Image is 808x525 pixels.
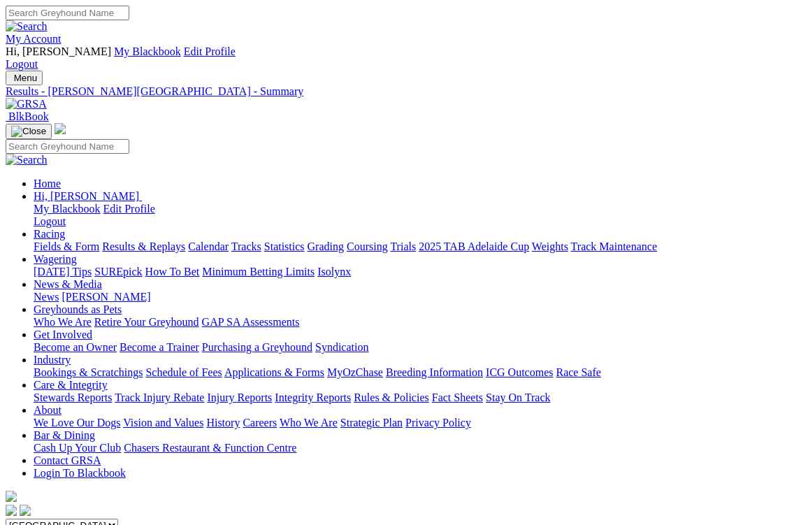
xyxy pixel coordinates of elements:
[6,124,52,139] button: Toggle navigation
[6,98,47,110] img: GRSA
[308,240,344,252] a: Grading
[6,6,129,20] input: Search
[34,341,117,353] a: Become an Owner
[34,442,121,454] a: Cash Up Your Club
[6,45,802,71] div: My Account
[34,429,95,441] a: Bar & Dining
[34,366,143,378] a: Bookings & Scratchings
[6,139,129,154] input: Search
[6,58,38,70] a: Logout
[34,190,139,202] span: Hi, [PERSON_NAME]
[6,85,802,98] a: Results - [PERSON_NAME][GEOGRAPHIC_DATA] - Summary
[188,240,229,252] a: Calendar
[34,354,71,366] a: Industry
[34,278,102,290] a: News & Media
[145,366,222,378] a: Schedule of Fees
[102,240,185,252] a: Results & Replays
[34,266,802,278] div: Wagering
[34,291,59,303] a: News
[34,316,802,329] div: Greyhounds as Pets
[34,454,101,466] a: Contact GRSA
[390,240,416,252] a: Trials
[34,266,92,278] a: [DATE] Tips
[34,203,101,215] a: My Blackbook
[34,341,802,354] div: Get Involved
[327,366,383,378] a: MyOzChase
[34,253,77,265] a: Wagering
[6,505,17,516] img: facebook.svg
[206,417,240,429] a: History
[432,391,483,403] a: Fact Sheets
[405,417,471,429] a: Privacy Policy
[347,240,388,252] a: Coursing
[340,417,403,429] a: Strategic Plan
[6,33,62,45] a: My Account
[202,341,312,353] a: Purchasing a Greyhound
[145,266,200,278] a: How To Bet
[6,154,48,166] img: Search
[315,341,368,353] a: Syndication
[20,505,31,516] img: twitter.svg
[224,366,324,378] a: Applications & Forms
[124,442,296,454] a: Chasers Restaurant & Function Centre
[275,391,351,403] a: Integrity Reports
[34,417,802,429] div: About
[6,71,43,85] button: Toggle navigation
[556,366,600,378] a: Race Safe
[55,123,66,134] img: logo-grsa-white.png
[62,291,150,303] a: [PERSON_NAME]
[386,366,483,378] a: Breeding Information
[103,203,155,215] a: Edit Profile
[123,417,203,429] a: Vision and Values
[34,316,92,328] a: Who We Are
[6,491,17,502] img: logo-grsa-white.png
[34,178,61,189] a: Home
[6,110,49,122] a: BlkBook
[11,126,46,137] img: Close
[34,379,108,391] a: Care & Integrity
[34,240,99,252] a: Fields & Form
[34,404,62,416] a: About
[243,417,277,429] a: Careers
[486,391,550,403] a: Stay On Track
[34,329,92,340] a: Get Involved
[34,303,122,315] a: Greyhounds as Pets
[202,266,315,278] a: Minimum Betting Limits
[486,366,553,378] a: ICG Outcomes
[34,391,802,404] div: Care & Integrity
[6,45,111,57] span: Hi, [PERSON_NAME]
[184,45,236,57] a: Edit Profile
[8,110,49,122] span: BlkBook
[34,190,142,202] a: Hi, [PERSON_NAME]
[571,240,657,252] a: Track Maintenance
[34,391,112,403] a: Stewards Reports
[34,291,802,303] div: News & Media
[207,391,272,403] a: Injury Reports
[34,203,802,228] div: Hi, [PERSON_NAME]
[14,73,37,83] span: Menu
[34,215,66,227] a: Logout
[34,366,802,379] div: Industry
[34,228,65,240] a: Racing
[114,45,181,57] a: My Blackbook
[115,391,204,403] a: Track Injury Rebate
[532,240,568,252] a: Weights
[231,240,261,252] a: Tracks
[354,391,429,403] a: Rules & Policies
[6,20,48,33] img: Search
[419,240,529,252] a: 2025 TAB Adelaide Cup
[34,240,802,253] div: Racing
[120,341,199,353] a: Become a Trainer
[317,266,351,278] a: Isolynx
[264,240,305,252] a: Statistics
[34,442,802,454] div: Bar & Dining
[34,417,120,429] a: We Love Our Dogs
[280,417,338,429] a: Who We Are
[202,316,300,328] a: GAP SA Assessments
[94,316,199,328] a: Retire Your Greyhound
[34,467,126,479] a: Login To Blackbook
[94,266,142,278] a: SUREpick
